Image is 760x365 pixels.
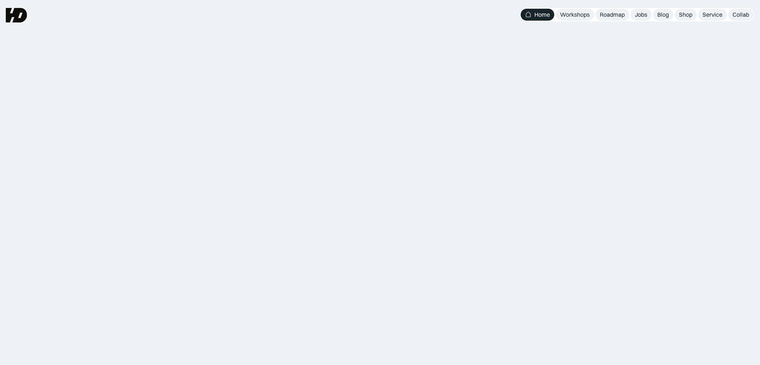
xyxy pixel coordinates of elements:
a: Workshops [556,9,594,21]
a: Shop [675,9,697,21]
div: Home [534,11,550,18]
div: Workshops [560,11,590,18]
a: Roadmap [595,9,629,21]
a: Collab [728,9,753,21]
div: Shop [679,11,692,18]
a: Home [521,9,554,21]
div: Blog [657,11,669,18]
a: Blog [653,9,673,21]
div: Roadmap [600,11,625,18]
div: Collab [733,11,749,18]
div: Service [703,11,722,18]
a: Service [698,9,727,21]
div: Jobs [635,11,647,18]
a: Jobs [631,9,652,21]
